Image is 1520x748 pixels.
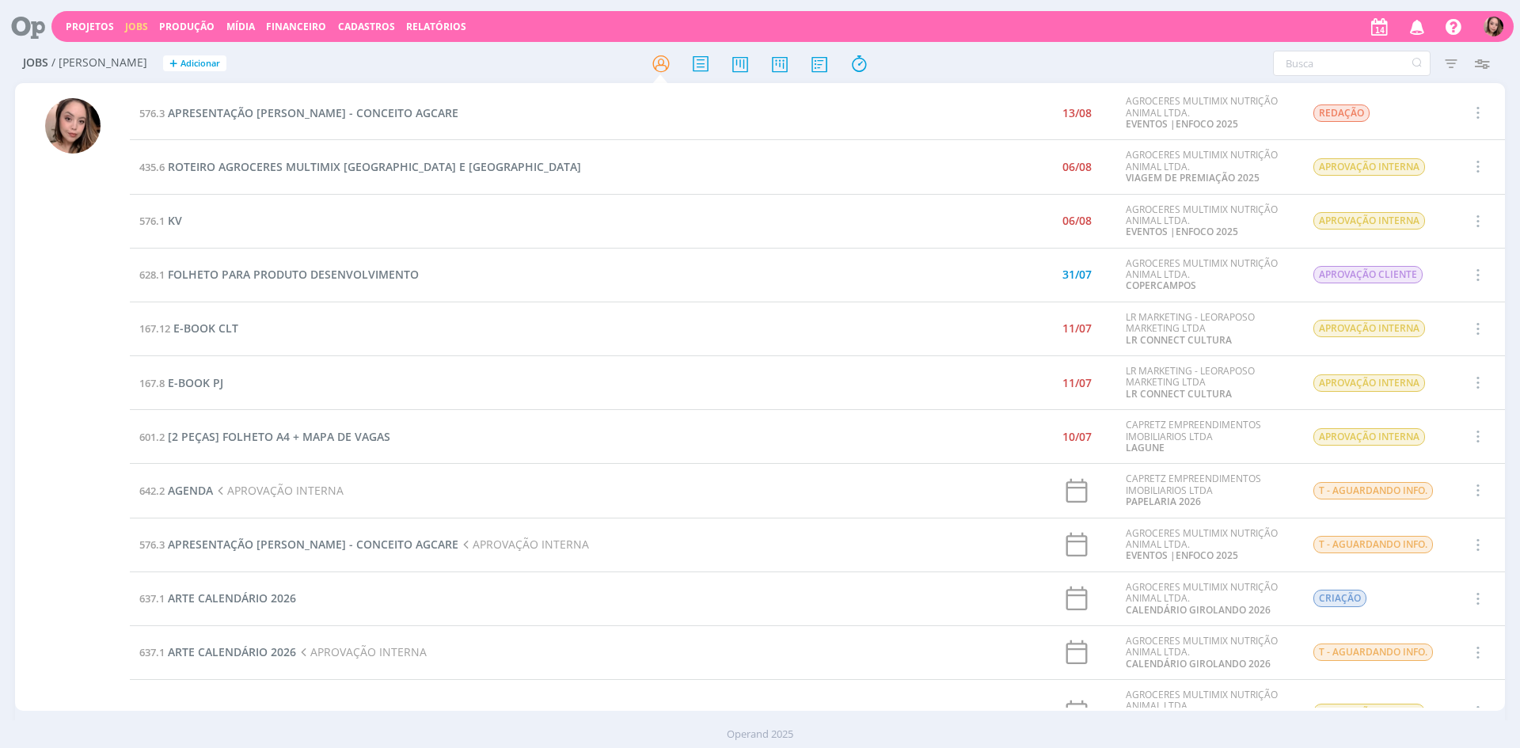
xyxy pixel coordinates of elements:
[139,268,165,282] span: 628.1
[1484,17,1503,36] img: T
[1313,374,1425,392] span: APROVAÇÃO INTERNA
[168,213,182,228] span: KV
[1126,333,1232,347] a: LR CONNECT CULTURA
[1126,387,1232,401] a: LR CONNECT CULTURA
[139,321,238,336] a: 167.12E-BOOK CLT
[139,430,165,444] span: 601.2
[139,591,165,606] span: 637.1
[1126,96,1289,130] div: AGROCERES MULTIMIX NUTRIÇÃO ANIMAL LTDA.
[139,644,296,659] a: 637.1ARTE CALENDÁRIO 2026
[1062,323,1092,334] div: 11/07
[168,704,340,720] span: PAINEL ABS SEJAM BEM-VINDOS
[139,159,581,174] a: 435.6ROTEIRO AGROCERES MULTIMIX [GEOGRAPHIC_DATA] E [GEOGRAPHIC_DATA]
[1126,225,1238,238] a: EVENTOS |ENFOCO 2025
[168,537,458,552] span: APRESENTAÇÃO [PERSON_NAME] - CONCEITO AGCARE
[173,321,238,336] span: E-BOOK CLT
[1062,161,1092,173] div: 06/08
[1313,536,1433,553] span: T - AGUARDANDO INFO.
[1126,582,1289,616] div: AGROCERES MULTIMIX NUTRIÇÃO ANIMAL LTDA.
[1062,431,1092,442] div: 10/07
[120,21,153,33] button: Jobs
[168,483,213,498] span: AGENDA
[1313,320,1425,337] span: APROVAÇÃO INTERNA
[139,375,223,390] a: 167.8E-BOOK PJ
[1313,158,1425,176] span: APROVAÇÃO INTERNA
[1126,204,1289,238] div: AGROCERES MULTIMIX NUTRIÇÃO ANIMAL LTDA.
[139,590,296,606] a: 637.1ARTE CALENDÁRIO 2026
[222,21,260,33] button: Mídia
[139,106,165,120] span: 576.3
[1313,482,1433,499] span: T - AGUARDANDO INFO.
[1062,215,1092,226] div: 06/08
[139,484,165,498] span: 642.2
[139,704,340,720] a: 606.4PAINEL ABS SEJAM BEM-VINDOS
[261,21,331,33] button: Financeiro
[1126,689,1289,735] div: AGROCERES MULTIMIX NUTRIÇÃO ANIMAL LTDA.
[1126,657,1271,670] a: CALENDÁRIO GIROLANDO 2026
[1313,104,1370,122] span: REDAÇÃO
[139,483,213,498] a: 642.2AGENDA
[168,429,390,444] span: [2 PEÇAS] FOLHETO A4 + MAPA DE VAGAS
[1126,420,1289,454] div: CAPRETZ EMPREENDIMENTOS IMOBILIARIOS LTDA
[1313,704,1425,721] span: APROVAÇÃO INTERNA
[159,20,215,33] a: Produção
[163,55,226,72] button: +Adicionar
[168,375,223,390] span: E-BOOK PJ
[139,537,458,552] a: 576.3APRESENTAÇÃO [PERSON_NAME] - CONCEITO AGCARE
[139,376,165,390] span: 167.8
[1126,366,1289,400] div: LR MARKETING - LEORAPOSO MARKETING LTDA
[61,21,119,33] button: Projetos
[51,56,147,70] span: / [PERSON_NAME]
[1126,150,1289,184] div: AGROCERES MULTIMIX NUTRIÇÃO ANIMAL LTDA.
[1126,171,1260,184] a: VIAGEM DE PREMIAÇÃO 2025
[226,20,255,33] a: Mídia
[1062,378,1092,389] div: 11/07
[401,21,471,33] button: Relatórios
[139,267,419,282] a: 628.1FOLHETO PARA PRODUTO DESENVOLVIMENTO
[1062,108,1092,119] div: 13/08
[1313,428,1425,446] span: APROVAÇÃO INTERNA
[139,213,182,228] a: 576.1KV
[1126,258,1289,292] div: AGROCERES MULTIMIX NUTRIÇÃO ANIMAL LTDA.
[406,20,466,33] a: Relatórios
[1313,266,1423,283] span: APROVAÇÃO CLIENTE
[1126,117,1238,131] a: EVENTOS |ENFOCO 2025
[1313,644,1433,661] span: T - AGUARDANDO INFO.
[1126,279,1196,292] a: COPERCAMPOS
[266,20,326,33] a: Financeiro
[458,537,589,552] span: APROVAÇÃO INTERNA
[1483,13,1504,40] button: T
[168,105,458,120] span: APRESENTAÇÃO [PERSON_NAME] - CONCEITO AGCARE
[139,645,165,659] span: 637.1
[168,267,419,282] span: FOLHETO PARA PRODUTO DESENVOLVIMENTO
[168,590,296,606] span: ARTE CALENDÁRIO 2026
[168,644,296,659] span: ARTE CALENDÁRIO 2026
[139,105,458,120] a: 576.3APRESENTAÇÃO [PERSON_NAME] - CONCEITO AGCARE
[1273,51,1431,76] input: Busca
[139,321,170,336] span: 167.12
[333,21,400,33] button: Cadastros
[1126,473,1289,507] div: CAPRETZ EMPREENDIMENTOS IMOBILIARIOS LTDA
[1126,312,1289,346] div: LR MARKETING - LEORAPOSO MARKETING LTDA
[45,98,101,154] img: T
[1313,590,1366,607] span: CRIAÇÃO
[1126,636,1289,670] div: AGROCERES MULTIMIX NUTRIÇÃO ANIMAL LTDA.
[154,21,219,33] button: Produção
[1313,212,1425,230] span: APROVAÇÃO INTERNA
[296,644,427,659] span: APROVAÇÃO INTERNA
[213,483,344,498] span: APROVAÇÃO INTERNA
[1126,528,1289,562] div: AGROCERES MULTIMIX NUTRIÇÃO ANIMAL LTDA.
[139,705,165,720] span: 606.4
[169,55,177,72] span: +
[139,537,165,552] span: 576.3
[139,429,390,444] a: 601.2[2 PEÇAS] FOLHETO A4 + MAPA DE VAGAS
[1126,603,1271,617] a: CALENDÁRIO GIROLANDO 2026
[338,20,395,33] span: Cadastros
[1126,495,1201,508] a: PAPELARIA 2026
[1126,549,1238,562] a: EVENTOS |ENFOCO 2025
[139,214,165,228] span: 576.1
[180,59,220,69] span: Adicionar
[139,160,165,174] span: 435.6
[168,159,581,174] span: ROTEIRO AGROCERES MULTIMIX [GEOGRAPHIC_DATA] E [GEOGRAPHIC_DATA]
[1126,441,1165,454] a: LAGUNE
